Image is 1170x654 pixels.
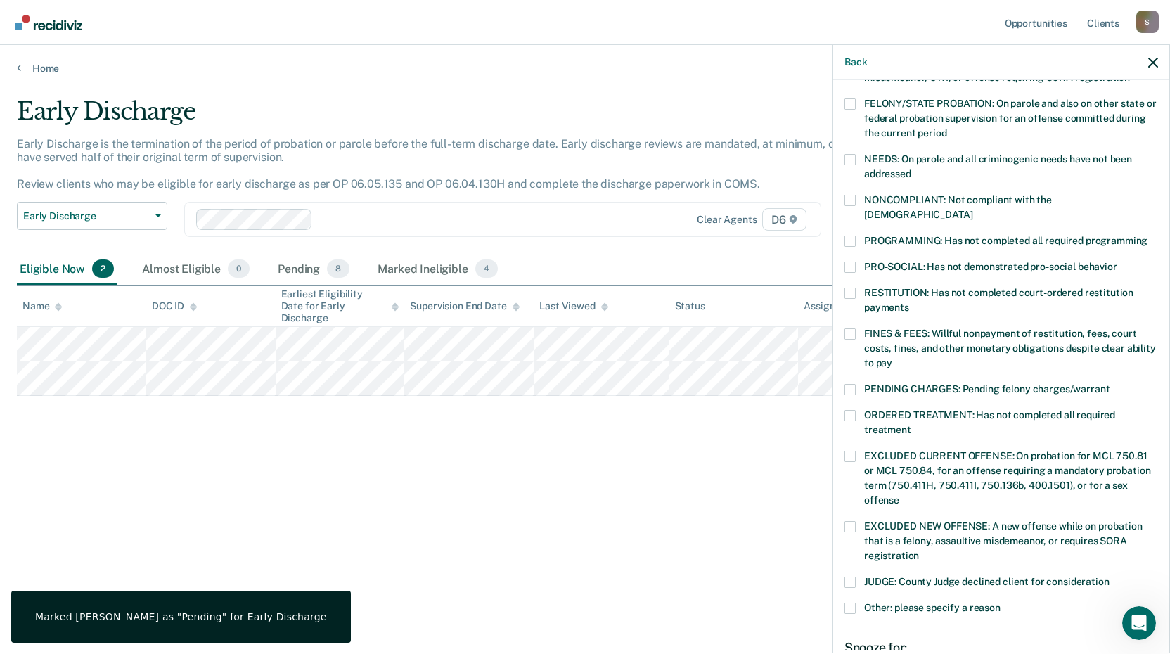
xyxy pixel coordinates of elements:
span: RESTITUTION: Has not completed court-ordered restitution payments [864,287,1133,313]
div: Last Viewed [539,300,607,312]
img: Recidiviz [15,15,82,30]
span: 0 [228,259,250,278]
span: PRO-SOCIAL: Has not demonstrated pro-social behavior [864,261,1117,272]
span: FINES & FEES: Willful nonpayment of restitution, fees, court costs, fines, and other monetary obl... [864,328,1156,368]
button: Back [844,56,867,68]
iframe: Intercom live chat [1122,606,1156,640]
div: Status [675,300,705,312]
div: Pending [275,254,352,285]
div: Clear agents [697,214,757,226]
div: Earliest Eligibility Date for Early Discharge [281,288,399,323]
div: Eligible Now [17,254,117,285]
span: PENDING CHARGES: Pending felony charges/warrant [864,383,1110,395]
span: PROGRAMMING: Has not completed all required programming [864,235,1147,246]
div: Assigned to [804,300,870,312]
a: Home [17,62,1153,75]
span: FELONY/STATE PROBATION: On parole and also on other state or federal probation supervision for an... [864,98,1157,139]
div: Supervision End Date [410,300,519,312]
span: Other: please specify a reason [864,602,1001,613]
div: S [1136,11,1159,33]
div: Marked [PERSON_NAME] as "Pending" for Early Discharge [35,610,327,623]
div: Early Discharge [17,97,894,137]
div: Almost Eligible [139,254,252,285]
span: 8 [327,259,349,278]
span: 4 [475,259,498,278]
p: Early Discharge is the termination of the period of probation or parole before the full-term disc... [17,137,890,191]
div: DOC ID [152,300,197,312]
span: D6 [762,208,806,231]
span: EXCLUDED NEW OFFENSE: A new offense while on probation that is a felony, assaultive misdemeanor, ... [864,520,1142,561]
div: Marked Ineligible [375,254,501,285]
span: EXCLUDED CURRENT OFFENSE: On probation for MCL 750.81 or MCL 750.84, for an offense requiring a m... [864,450,1150,506]
span: JUDGE: County Judge declined client for consideration [864,576,1110,587]
button: Profile dropdown button [1136,11,1159,33]
div: Name [22,300,62,312]
span: NEEDS: On parole and all criminogenic needs have not been addressed [864,153,1132,179]
span: NONCOMPLIANT: Not compliant with the [DEMOGRAPHIC_DATA] [864,194,1052,220]
span: Early Discharge [23,210,150,222]
span: ORDERED TREATMENT: Has not completed all required treatment [864,409,1115,435]
span: 2 [92,259,114,278]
